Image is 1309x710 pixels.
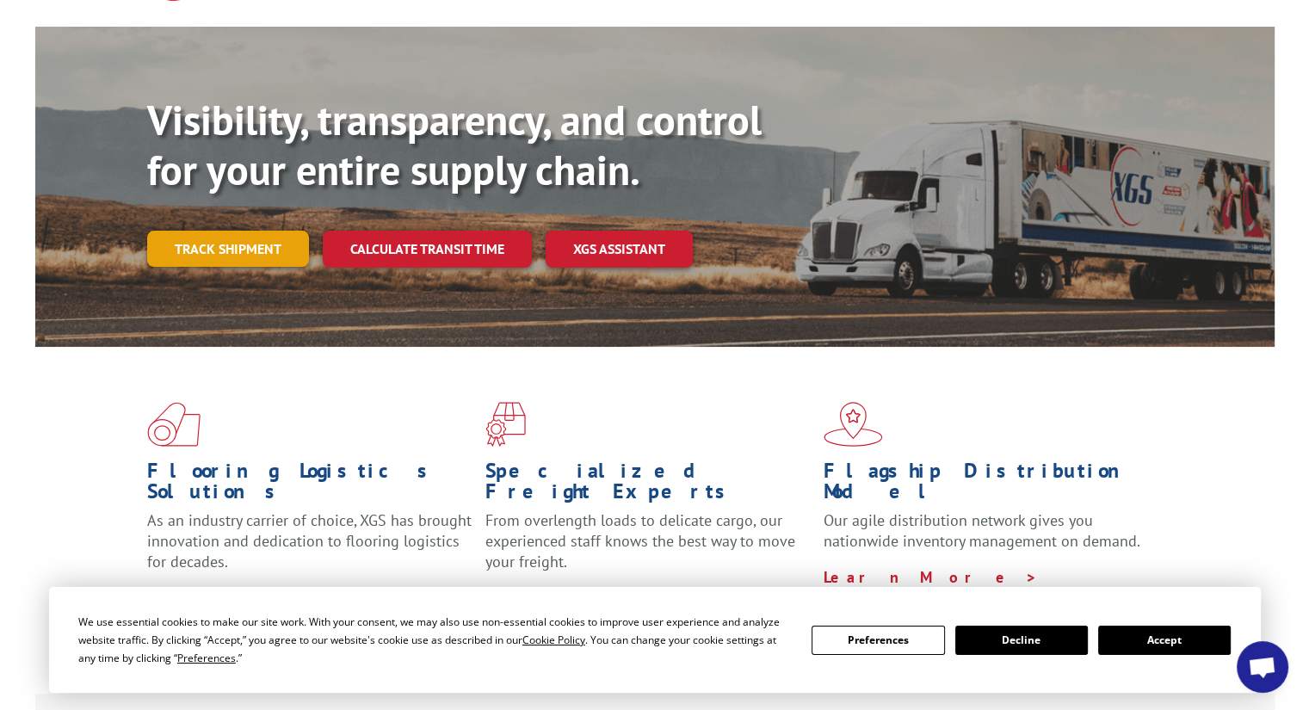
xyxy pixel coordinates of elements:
[955,626,1088,655] button: Decline
[485,402,526,447] img: xgs-icon-focused-on-flooring-red
[147,402,201,447] img: xgs-icon-total-supply-chain-intelligence-red
[824,460,1149,510] h1: Flagship Distribution Model
[147,93,762,196] b: Visibility, transparency, and control for your entire supply chain.
[812,626,944,655] button: Preferences
[824,567,1038,587] a: Learn More >
[147,510,472,571] span: As an industry carrier of choice, XGS has brought innovation and dedication to flooring logistics...
[824,510,1140,551] span: Our agile distribution network gives you nationwide inventory management on demand.
[177,651,236,665] span: Preferences
[485,510,811,587] p: From overlength loads to delicate cargo, our experienced staff knows the best way to move your fr...
[78,613,791,667] div: We use essential cookies to make our site work. With your consent, we may also use non-essential ...
[323,231,532,268] a: Calculate transit time
[824,402,883,447] img: xgs-icon-flagship-distribution-model-red
[147,231,309,267] a: Track shipment
[522,633,585,647] span: Cookie Policy
[147,460,472,510] h1: Flooring Logistics Solutions
[49,587,1261,693] div: Cookie Consent Prompt
[1237,641,1288,693] div: Open chat
[546,231,693,268] a: XGS ASSISTANT
[1098,626,1231,655] button: Accept
[485,460,811,510] h1: Specialized Freight Experts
